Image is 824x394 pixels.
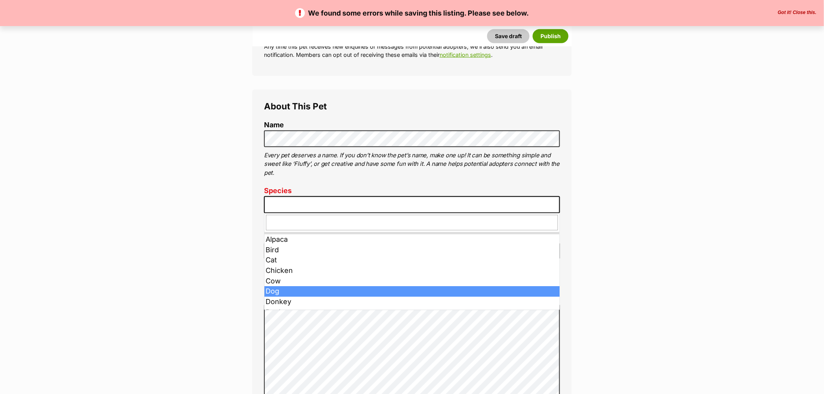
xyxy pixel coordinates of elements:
li: Cow [264,276,560,287]
li: Dog [264,286,560,297]
li: Duck [264,307,560,318]
button: Close the banner [776,10,819,16]
li: Cat [264,255,560,266]
label: Species [264,187,560,195]
button: Save draft [487,29,530,43]
p: Every pet deserves a name. If you don’t know the pet’s name, make one up! It can be something sim... [264,151,560,178]
button: Publish [533,29,569,43]
li: Chicken [264,266,560,276]
li: Donkey [264,297,560,307]
li: Alpaca [264,234,560,245]
p: We found some errors while saving this listing. Please see below. [8,8,816,18]
label: Name [264,121,560,129]
p: Any time this pet receives new enquiries or messages from potential adopters, we'll also send you... [264,42,560,59]
span: About This Pet [264,101,327,111]
li: Bird [264,245,560,255]
a: notification settings [440,51,491,58]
